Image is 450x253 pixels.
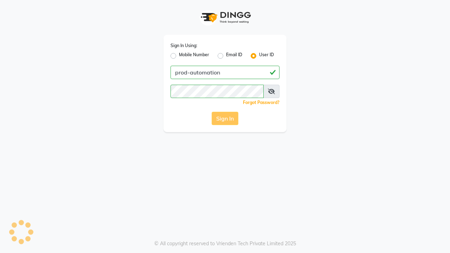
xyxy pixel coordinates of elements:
[171,85,264,98] input: Username
[171,66,279,79] input: Username
[197,7,253,28] img: logo1.svg
[259,52,274,60] label: User ID
[226,52,242,60] label: Email ID
[243,100,279,105] a: Forgot Password?
[171,43,197,49] label: Sign In Using:
[179,52,209,60] label: Mobile Number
